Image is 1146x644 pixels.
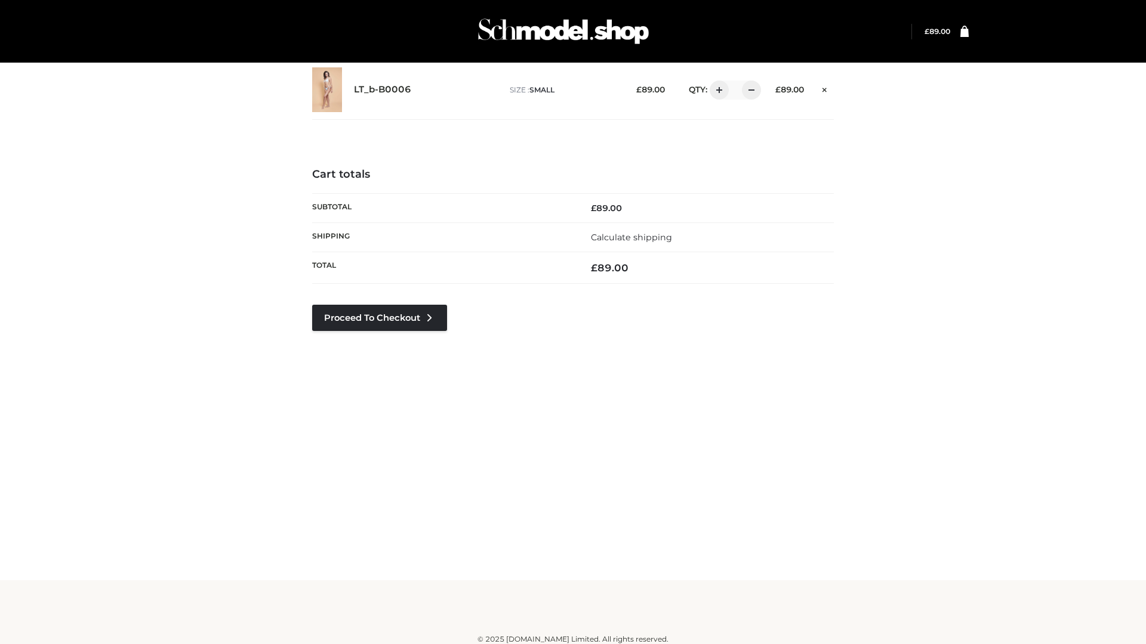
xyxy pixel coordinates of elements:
a: £89.00 [925,27,950,36]
a: LT_b-B0006 [354,84,411,95]
th: Total [312,252,573,284]
div: QTY: [677,80,757,100]
th: Shipping [312,222,573,252]
bdi: 89.00 [775,85,804,94]
span: £ [775,85,781,94]
span: SMALL [529,85,554,94]
a: Remove this item [816,80,834,96]
p: size : [510,85,618,95]
bdi: 89.00 [591,262,629,274]
img: LT_b-B0006 - SMALL [312,67,342,112]
img: Schmodel Admin 964 [474,8,653,55]
bdi: 89.00 [591,203,622,213]
span: £ [591,262,597,274]
th: Subtotal [312,193,573,222]
span: £ [636,85,642,94]
h4: Cart totals [312,168,834,181]
a: Proceed to Checkout [312,305,447,331]
bdi: 89.00 [636,85,665,94]
span: £ [591,203,596,213]
bdi: 89.00 [925,27,950,36]
span: £ [925,27,929,36]
a: Calculate shipping [591,232,672,243]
